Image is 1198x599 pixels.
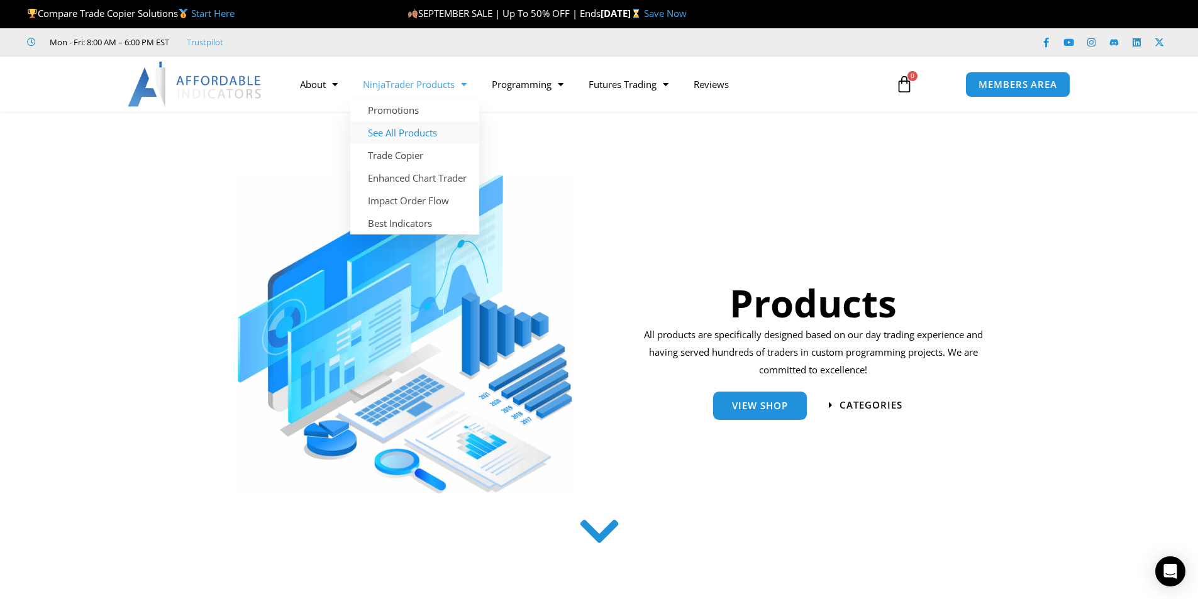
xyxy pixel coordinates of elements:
[350,212,479,234] a: Best Indicators
[713,392,807,420] a: View Shop
[732,401,788,410] span: View Shop
[179,9,188,18] img: 🥇
[27,7,235,19] span: Compare Trade Copier Solutions
[47,35,169,50] span: Mon - Fri: 8:00 AM – 6:00 PM EST
[601,7,644,19] strong: [DATE]
[350,99,479,234] ul: NinjaTrader Products
[681,70,741,99] a: Reviews
[287,70,350,99] a: About
[640,277,987,329] h1: Products
[28,9,37,18] img: 🏆
[350,144,479,167] a: Trade Copier
[840,400,902,410] span: categories
[631,9,641,18] img: ⌛
[128,62,263,107] img: LogoAI | Affordable Indicators – NinjaTrader
[829,400,902,410] a: categories
[965,72,1070,97] a: MEMBERS AREA
[350,189,479,212] a: Impact Order Flow
[479,70,576,99] a: Programming
[350,70,479,99] a: NinjaTrader Products
[1155,556,1185,586] div: Open Intercom Messenger
[576,70,681,99] a: Futures Trading
[350,167,479,189] a: Enhanced Chart Trader
[238,175,572,493] img: ProductsSection scaled | Affordable Indicators – NinjaTrader
[191,7,235,19] a: Start Here
[979,80,1057,89] span: MEMBERS AREA
[287,70,881,99] nav: Menu
[640,326,987,379] p: All products are specifically designed based on our day trading experience and having served hund...
[350,121,479,144] a: See All Products
[408,9,418,18] img: 🍂
[877,66,932,102] a: 0
[408,7,601,19] span: SEPTEMBER SALE | Up To 50% OFF | Ends
[644,7,687,19] a: Save Now
[907,71,918,81] span: 0
[187,35,223,50] a: Trustpilot
[350,99,479,121] a: Promotions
